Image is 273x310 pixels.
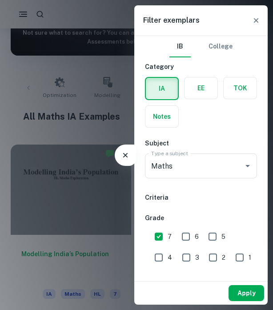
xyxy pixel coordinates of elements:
button: Apply [229,285,264,301]
button: EE [185,77,217,99]
button: TOK [224,77,257,99]
button: Open [241,160,254,172]
span: 5 [221,232,225,242]
button: IB [169,36,191,57]
h6: Subject [145,138,257,148]
span: 4 [168,253,172,262]
h6: Category [145,62,257,72]
span: 3 [195,253,199,262]
button: College [209,36,233,57]
button: Filter [116,146,134,164]
h6: Filter exemplars [143,15,200,26]
button: IA [146,78,178,99]
label: Type a subject [151,149,188,157]
span: 7 [168,232,172,242]
button: Notes [145,106,178,127]
span: 6 [195,232,199,242]
span: 2 [222,253,225,262]
span: 1 [249,253,251,262]
h6: Criteria [145,193,257,202]
h6: Grade [145,213,257,223]
h6: Level [145,277,257,287]
div: Filter type choice [169,36,233,57]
